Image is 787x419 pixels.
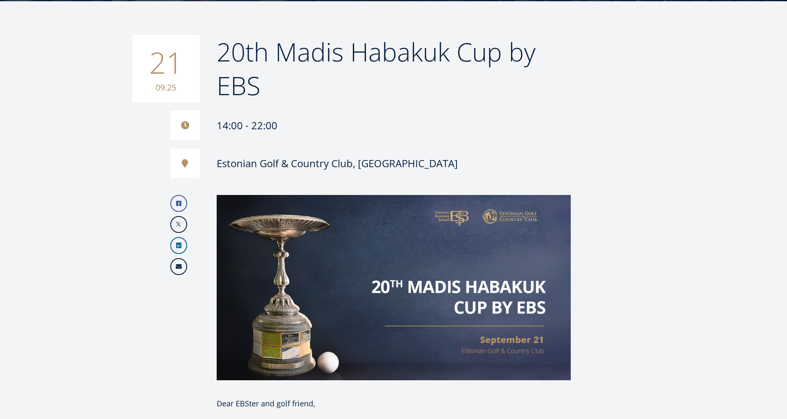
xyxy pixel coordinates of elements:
[170,195,187,212] a: Facebook
[141,81,191,94] small: 09.25
[171,217,186,232] img: X
[217,35,536,103] span: 20th Madis Habakuk Cup by EBS
[170,258,187,275] a: Email
[217,157,458,170] div: Estonian Golf & Country Club, [GEOGRAPHIC_DATA]
[217,397,571,410] p: Dear EBSter and golf friend,
[132,35,200,102] div: 21
[217,195,571,380] img: 20th Madis Habakuk Cup by EBS
[170,111,571,140] div: 14:00 - 22:00
[170,237,187,254] a: Linkedin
